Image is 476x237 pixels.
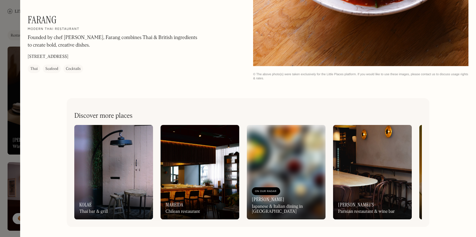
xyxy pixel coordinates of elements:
a: [PERSON_NAME]'sParisian restaurant & wine bar [333,125,412,219]
h2: Modern Thai restaurant [28,27,79,31]
a: MareidaChilean restaurant [161,125,239,219]
div: Thai [30,66,38,72]
div: Cocktails [66,66,81,72]
div: On Our Radar [255,188,277,195]
h3: [PERSON_NAME]'s [338,202,374,208]
div: Parisian restaurant & wine bar [338,209,395,214]
h3: [PERSON_NAME] [252,196,284,202]
h1: Farang [28,14,57,26]
h3: Mareida [166,202,183,208]
p: [STREET_ADDRESS] [28,54,68,60]
div: Japanese & Italian dining in [GEOGRAPHIC_DATA] [252,204,320,215]
div: Chilean restaurant [166,209,200,214]
div: Thai bar & grill [79,209,108,214]
h3: Kolae [79,202,92,208]
div: Seafood [45,66,58,72]
a: KolaeThai bar & grill [74,125,153,219]
p: Founded by chef [PERSON_NAME], Farang combines Thai & British ingredients to create bold, creativ... [28,34,198,49]
a: On Our Radar[PERSON_NAME]Japanese & Italian dining in [GEOGRAPHIC_DATA] [247,125,326,219]
div: © The above photo(s) were taken exclusively for the Little Places platform. If you would like to ... [253,72,468,81]
h2: Discover more places [74,112,133,120]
